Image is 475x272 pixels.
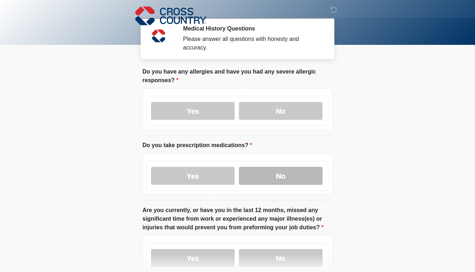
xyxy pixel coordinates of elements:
label: Yes [151,102,235,120]
label: Do you have any allergies and have you had any severe allergic responses? [142,67,333,85]
label: Yes [151,249,235,267]
img: Cross Country Logo [135,5,206,26]
label: No [239,249,323,267]
label: Are you currently, or have you in the last 12 months, missed any significant time from work or ex... [142,206,333,232]
div: Please answer all questions with honesty and accuracy. [183,35,322,52]
img: Agent Avatar [148,25,169,47]
label: Yes [151,167,235,185]
label: Do you take prescription medications? [142,141,252,150]
label: No [239,167,323,185]
label: No [239,102,323,120]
